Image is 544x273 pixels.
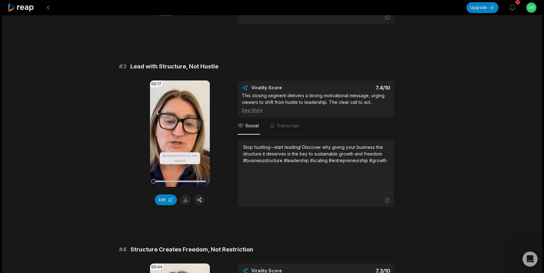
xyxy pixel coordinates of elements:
span: # 3 [119,62,127,71]
div: See More [242,107,390,113]
span: Lead with Structure, Not Hustle [130,62,218,71]
div: Virality Score [251,85,319,91]
div: 7.4 /10 [322,85,390,91]
div: This closing segment delivers a strong motivational message, urging viewers to shift from hustle ... [242,92,390,113]
button: Edit [155,194,177,205]
button: Upgrade [466,2,498,13]
span: Transcript [277,123,299,129]
iframe: Intercom live chat [522,251,538,267]
nav: Tabs [238,117,394,135]
video: Your browser does not support mp4 format. [150,80,210,187]
span: Structure Creates Freedom, Not Restriction [130,245,253,254]
span: # 4 [119,245,127,254]
span: Social [245,123,259,129]
div: Stop hustling—start leading! Discover why giving your business the structure it deserves is the k... [243,144,389,164]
